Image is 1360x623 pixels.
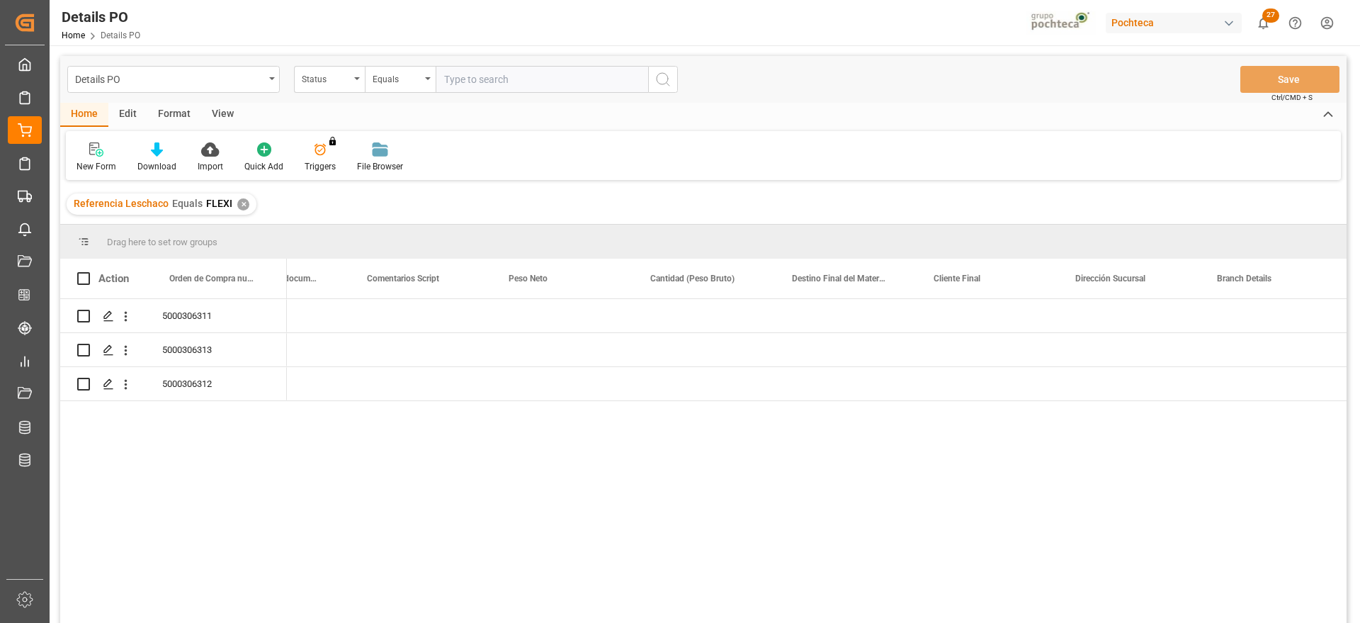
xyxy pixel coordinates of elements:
[145,333,287,366] div: 5000306313
[60,299,287,333] div: Press SPACE to select this row.
[67,66,280,93] button: open menu
[1026,11,1096,35] img: pochtecaImg.jpg_1689854062.jpg
[198,160,223,173] div: Import
[373,69,421,86] div: Equals
[62,30,85,40] a: Home
[244,160,283,173] div: Quick Add
[108,103,147,127] div: Edit
[206,198,232,209] span: FLEXI
[365,66,436,93] button: open menu
[792,274,887,284] span: Destino Final del Material
[237,198,249,211] div: ✕
[60,367,287,401] div: Press SPACE to select this row.
[169,274,257,284] span: Orden de Compra nuevo
[1262,9,1279,23] span: 27
[107,237,217,247] span: Drag here to set row groups
[436,66,648,93] input: Type to search
[201,103,244,127] div: View
[934,274,980,284] span: Cliente Final
[1106,13,1242,33] div: Pochteca
[367,274,439,284] span: Comentarios Script
[1217,274,1271,284] span: Branch Details
[357,160,403,173] div: File Browser
[294,66,365,93] button: open menu
[1247,7,1279,39] button: show 27 new notifications
[76,160,116,173] div: New Form
[1075,274,1145,284] span: Dirección Sucursal
[74,198,169,209] span: Referencia Leschaco
[509,274,548,284] span: Peso Neto
[137,160,176,173] div: Download
[60,333,287,367] div: Press SPACE to select this row.
[62,6,140,28] div: Details PO
[1271,92,1313,103] span: Ctrl/CMD + S
[1240,66,1339,93] button: Save
[172,198,203,209] span: Equals
[145,367,287,400] div: 5000306312
[98,272,129,285] div: Action
[650,274,735,284] span: Cantidad (Peso Bruto)
[145,299,287,332] div: 5000306311
[302,69,350,86] div: Status
[1279,7,1311,39] button: Help Center
[1106,9,1247,36] button: Pochteca
[60,103,108,127] div: Home
[147,103,201,127] div: Format
[75,69,264,87] div: Details PO
[648,66,678,93] button: search button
